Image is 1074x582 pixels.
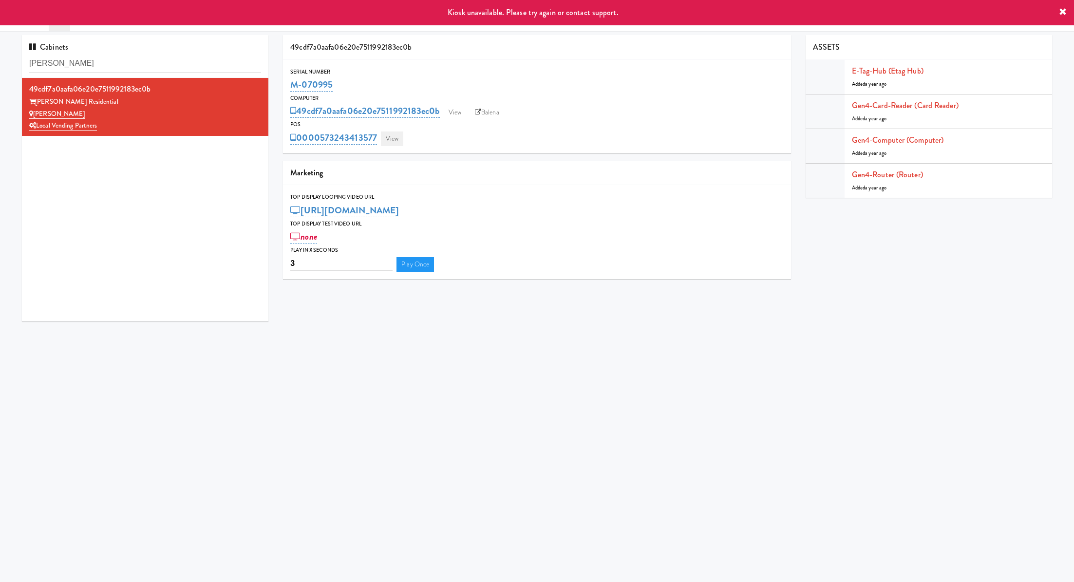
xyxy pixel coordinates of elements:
[865,150,886,157] span: a year ago
[29,121,97,131] a: Local Vending Partners
[852,150,887,157] span: Added
[283,35,791,60] div: 49cdf7a0aafa06e20e7511992183ec0b
[290,204,399,217] a: [URL][DOMAIN_NAME]
[290,120,783,130] div: POS
[290,230,317,244] a: none
[448,7,619,18] span: Kiosk unavailable. Please try again or contact support.
[290,219,783,229] div: Top Display Test Video Url
[22,78,268,136] li: 49cdf7a0aafa06e20e7511992183ec0b[PERSON_NAME] Residential [PERSON_NAME]Local Vending Partners
[444,105,466,120] a: View
[852,184,887,191] span: Added
[290,67,783,77] div: Serial Number
[29,82,261,96] div: 49cdf7a0aafa06e20e7511992183ec0b
[865,184,886,191] span: a year ago
[813,41,840,53] span: ASSETS
[852,134,943,146] a: Gen4-computer (Computer)
[381,131,403,146] a: View
[29,41,68,53] span: Cabinets
[29,96,261,108] div: [PERSON_NAME] Residential
[470,105,504,120] a: Balena
[865,115,886,122] span: a year ago
[852,115,887,122] span: Added
[290,245,783,255] div: Play in X seconds
[865,80,886,88] span: a year ago
[852,65,923,76] a: E-tag-hub (Etag Hub)
[852,100,959,111] a: Gen4-card-reader (Card Reader)
[29,109,85,119] a: [PERSON_NAME]
[290,167,323,178] span: Marketing
[290,192,783,202] div: Top Display Looping Video Url
[396,257,434,272] a: Play Once
[290,104,439,118] a: 49cdf7a0aafa06e20e7511992183ec0b
[290,78,333,92] a: M-070995
[290,94,783,103] div: Computer
[852,169,923,180] a: Gen4-router (Router)
[290,131,377,145] a: 0000573243413577
[852,80,887,88] span: Added
[29,55,261,73] input: Search cabinets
